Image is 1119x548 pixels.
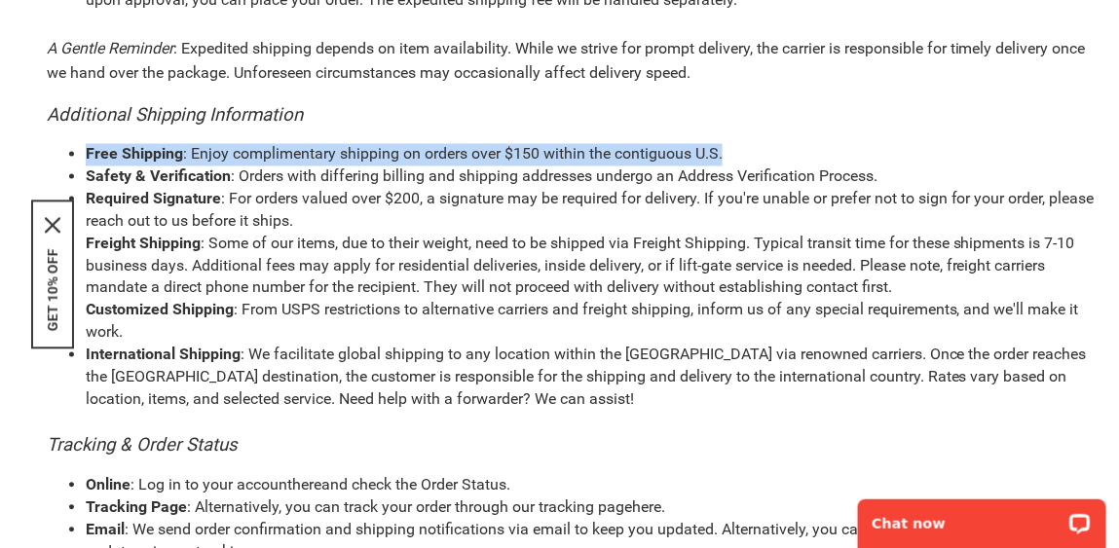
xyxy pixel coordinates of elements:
[86,497,1100,520] li: : Alternatively, you can track your order through our tracking page
[292,476,321,494] a: here
[47,105,1100,126] h3: Additional Shipping Information
[86,234,1100,301] li: : Some of our items, due to their weight, need to be shipped via Freight Shipping. Typical transi...
[86,190,221,208] b: Required Signature
[86,166,1100,189] li: : Orders with differing billing and shipping addresses undergo an Address Verification Process.
[86,475,1100,497] li: : Log in to your account and check the Order Status.
[47,436,1100,457] h3: Tracking & Order Status
[86,145,183,164] b: Free Shipping
[86,498,187,517] b: Tracking Page
[47,36,1100,86] p: : Expedited shipping depends on item availability. While we strive for prompt delivery, the carri...
[86,346,241,364] b: International Shipping
[845,487,1119,548] iframe: LiveChat chat widget
[86,144,1100,166] li: : Enjoy complimentary shipping on orders over $150 within the contiguous U.S.
[86,345,1100,412] li: : We facilitate global shipping to any location within the [GEOGRAPHIC_DATA] via renowned carrier...
[86,521,125,539] b: Email
[86,189,1100,234] li: : For orders valued over $200, a signature may be required for delivery. If you're unable or pref...
[45,248,60,331] button: GET 10% OFF
[45,217,60,233] svg: close icon
[45,217,60,233] button: Close
[632,498,665,517] a: here.
[86,300,1100,345] li: : From USPS restrictions to alternative carriers and freight shipping, inform us of any special r...
[47,39,173,57] i: A Gentle Reminder
[86,301,234,319] b: Customized Shipping
[86,167,231,186] b: Safety & Verification
[86,476,131,494] b: Online
[86,235,201,253] b: Freight Shipping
